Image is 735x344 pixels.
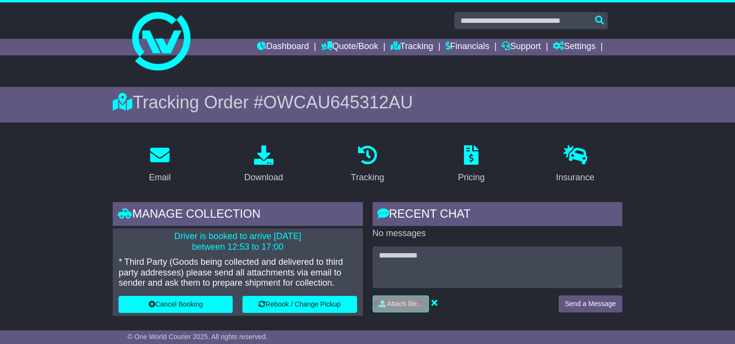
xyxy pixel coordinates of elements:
[553,39,596,55] a: Settings
[263,92,413,112] span: OWCAU645312AU
[143,142,177,188] a: Email
[127,333,268,341] span: © One World Courier 2025. All rights reserved.
[351,171,384,184] div: Tracking
[257,39,309,55] a: Dashboard
[119,231,357,252] p: Driver is booked to arrive [DATE] between 12:53 to 17:00
[119,296,233,313] button: Cancel Booking
[452,142,491,188] a: Pricing
[242,296,357,313] button: Rebook / Change Pickup
[119,257,357,289] p: * Third Party (Goods being collected and delivered to third party addresses) please send all atta...
[559,295,622,312] button: Send a Message
[458,171,485,184] div: Pricing
[549,142,600,188] a: Insurance
[373,202,622,228] div: RECENT CHAT
[244,171,283,184] div: Download
[445,39,490,55] a: Financials
[113,92,622,113] div: Tracking Order #
[344,142,390,188] a: Tracking
[238,142,290,188] a: Download
[501,39,541,55] a: Support
[391,39,433,55] a: Tracking
[113,202,362,228] div: Manage collection
[321,39,378,55] a: Quote/Book
[373,228,622,239] p: No messages
[149,171,171,184] div: Email
[556,171,594,184] div: Insurance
